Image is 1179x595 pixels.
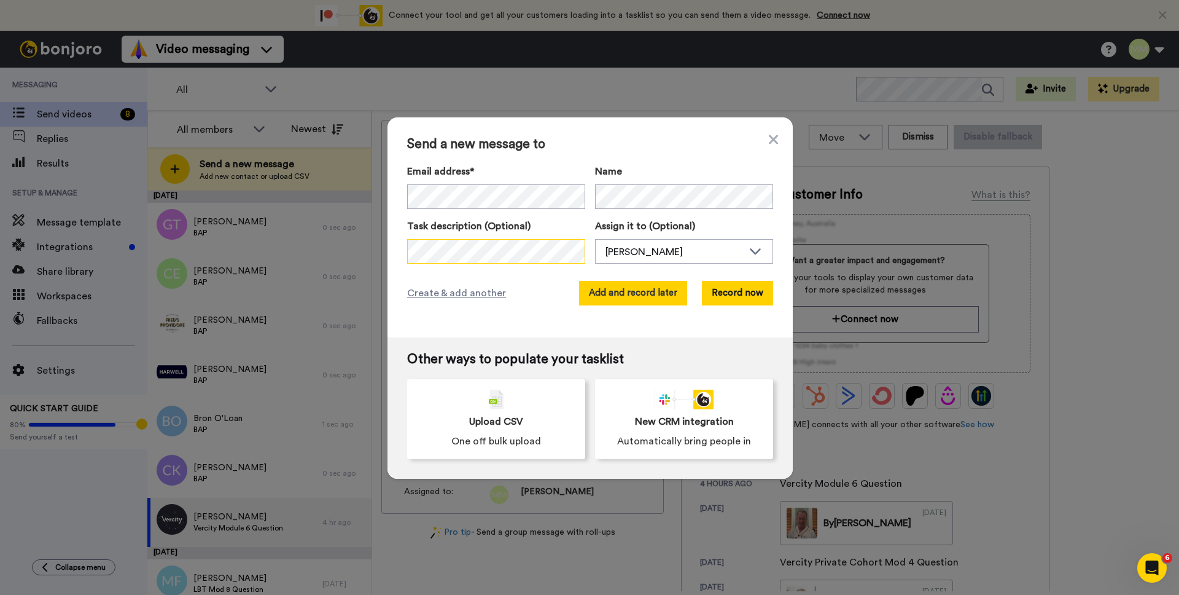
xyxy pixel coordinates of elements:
iframe: Intercom live chat [1137,553,1167,583]
span: Name [595,164,622,179]
label: Task description (Optional) [407,219,585,234]
span: New CRM integration [635,414,734,429]
button: Record now [702,281,773,305]
span: Other ways to populate your tasklist [407,352,773,367]
div: animation [655,390,714,409]
span: Upload CSV [469,414,523,429]
span: Send a new message to [407,137,773,152]
span: 6 [1162,553,1172,563]
span: Create & add another [407,286,506,301]
label: Assign it to (Optional) [595,219,773,234]
img: csv-grey.png [489,390,504,409]
span: Automatically bring people in [617,434,751,449]
label: Email address* [407,164,585,179]
button: Add and record later [579,281,687,305]
div: [PERSON_NAME] [605,245,743,259]
span: One off bulk upload [451,434,541,449]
